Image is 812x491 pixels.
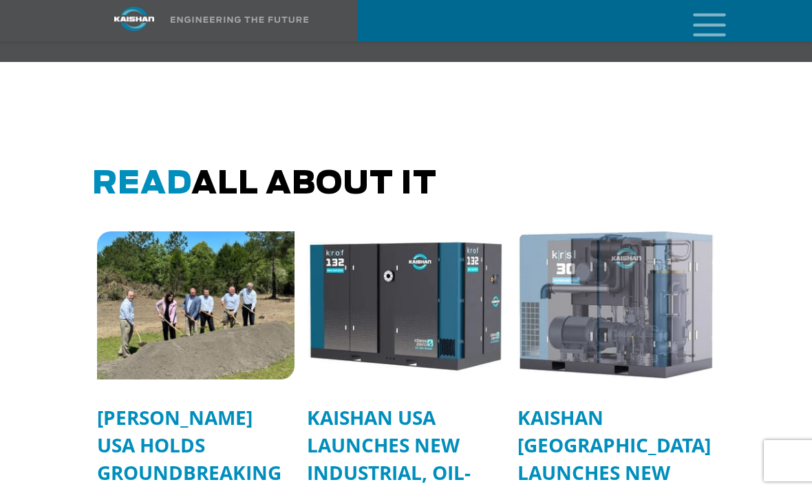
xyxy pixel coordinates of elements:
[171,17,308,23] img: Engineering the future
[307,231,504,379] img: krof 32
[97,231,295,379] img: kaishan groundbreaking for expansion
[687,9,711,32] a: mobile menu
[92,165,721,204] h2: all about it
[83,7,186,31] img: kaishan logo
[517,231,715,379] img: krsl see-through
[92,169,191,200] span: Read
